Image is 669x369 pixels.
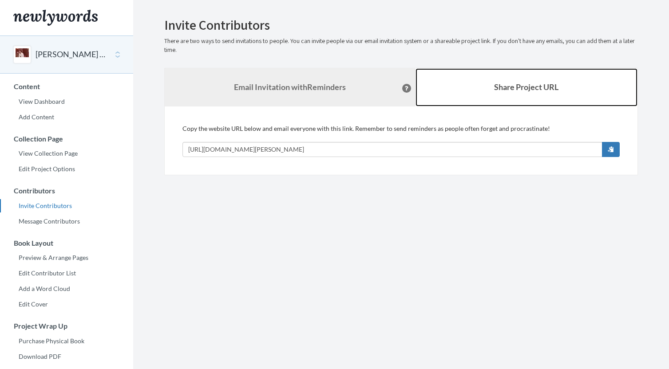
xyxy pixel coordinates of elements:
[494,82,558,92] b: Share Project URL
[19,6,51,14] span: Support
[0,82,133,90] h3: Content
[0,135,133,143] h3: Collection Page
[164,18,638,32] h2: Invite Contributors
[13,10,98,26] img: Newlywords logo
[234,82,346,92] strong: Email Invitation with Reminders
[0,187,133,195] h3: Contributors
[0,239,133,247] h3: Book Layout
[182,124,620,157] div: Copy the website URL below and email everyone with this link. Remember to send reminders as peopl...
[164,37,638,55] p: There are two ways to send invitations to people. You can invite people via our email invitation ...
[0,322,133,330] h3: Project Wrap Up
[36,49,107,60] button: [PERSON_NAME] 80th Birthday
